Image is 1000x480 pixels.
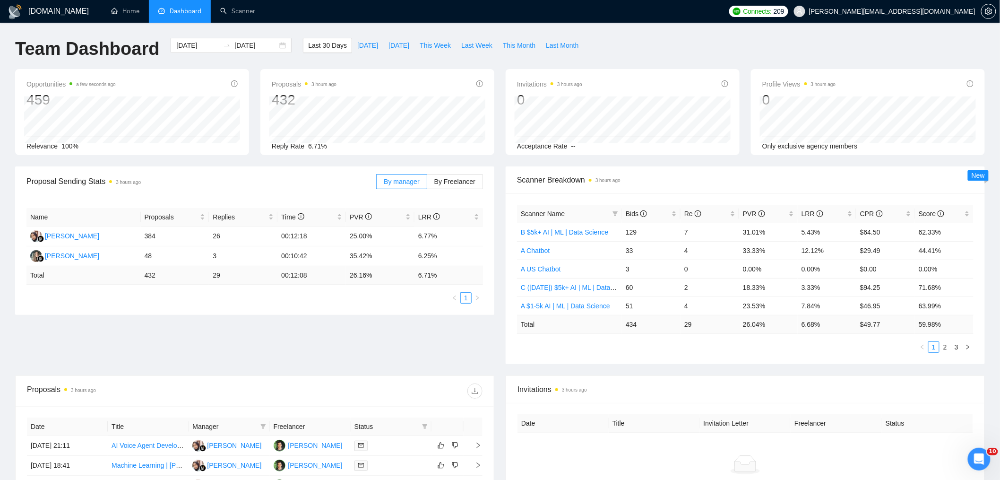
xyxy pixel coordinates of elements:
[112,442,286,449] a: AI Voice Agent Development for Dental and Medical Offices
[915,278,974,297] td: 71.68%
[798,260,856,278] td: 0.00%
[951,341,962,353] li: 3
[434,178,475,185] span: By Freelancer
[274,461,343,469] a: MW[PERSON_NAME]
[798,278,856,297] td: 3.33%
[209,246,277,266] td: 3
[272,79,336,90] span: Proposals
[26,266,141,285] td: Total
[192,460,204,471] img: NY
[213,212,267,222] span: Replies
[791,414,882,433] th: Freelancer
[288,440,343,451] div: [PERSON_NAME]
[456,38,498,53] button: Last Week
[270,418,351,436] th: Freelancer
[503,40,535,51] span: This Month
[571,142,576,150] span: --
[234,40,277,51] input: End date
[272,91,336,109] div: 432
[384,178,419,185] span: By manager
[521,265,561,273] a: A US Chatbot
[435,460,447,471] button: like
[141,246,209,266] td: 48
[517,142,568,150] span: Acceptance Rate
[860,210,882,218] span: CPR
[30,232,99,239] a: NY[PERSON_NAME]
[189,418,269,436] th: Manager
[962,341,974,353] li: Next Page
[622,241,681,260] td: 33
[684,210,701,218] span: Re
[8,4,23,19] img: logo
[45,251,99,261] div: [PERSON_NAME]
[762,91,836,109] div: 0
[199,465,206,471] img: gigradar-bm.png
[681,297,739,315] td: 4
[498,38,541,53] button: This Month
[929,342,939,352] a: 1
[517,174,974,186] span: Scanner Breakdown
[965,344,971,350] span: right
[346,246,414,266] td: 35.42%
[856,297,915,315] td: $46.95
[26,79,116,90] span: Opportunities
[798,297,856,315] td: 7.84%
[383,38,414,53] button: [DATE]
[981,4,996,19] button: setting
[856,241,915,260] td: $29.49
[743,6,772,17] span: Connects:
[798,241,856,260] td: 12.12%
[209,208,277,227] th: Replies
[303,38,352,53] button: Last 30 Days
[681,315,739,333] td: 29
[798,315,856,333] td: 6.68 %
[982,8,996,15] span: setting
[476,80,483,87] span: info-circle
[521,302,610,310] a: A $1-5k AI | ML | Data Science
[562,387,587,393] time: 3 hours ago
[681,223,739,241] td: 7
[30,250,42,262] img: LK
[467,384,483,399] button: download
[609,414,700,433] th: Title
[917,341,928,353] li: Previous Page
[557,82,582,87] time: 3 hours ago
[346,227,414,246] td: 25.00%
[112,462,381,469] a: Machine Learning | [PERSON_NAME] Model Trainer (Remote Mac Studio Access Available)
[274,441,343,449] a: MW[PERSON_NAME]
[277,266,346,285] td: 00:12:08
[281,213,304,221] span: Time
[521,247,550,254] a: A Chatbot
[449,292,460,304] button: left
[856,223,915,241] td: $64.50
[414,246,483,266] td: 6.25%
[681,260,739,278] td: 0
[176,40,219,51] input: Start date
[358,443,364,448] span: mail
[207,460,261,471] div: [PERSON_NAME]
[26,208,141,227] th: Name
[274,460,285,471] img: MW
[915,297,974,315] td: 63.99%
[796,8,803,15] span: user
[987,448,998,455] span: 10
[968,448,991,471] iframe: Intercom live chat
[681,278,739,297] td: 2
[414,266,483,285] td: 6.71 %
[474,295,480,301] span: right
[882,414,973,433] th: Status
[546,40,578,51] span: Last Month
[802,210,823,218] span: LRR
[521,210,565,218] span: Scanner Name
[27,456,108,476] td: [DATE] 18:41
[739,315,798,333] td: 26.04 %
[170,7,201,15] span: Dashboard
[972,172,985,179] span: New
[856,260,915,278] td: $0.00
[433,213,440,220] span: info-circle
[762,142,858,150] span: Only exclusive agency members
[452,295,457,301] span: left
[981,8,996,15] a: setting
[817,210,823,217] span: info-circle
[111,7,139,15] a: homeHome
